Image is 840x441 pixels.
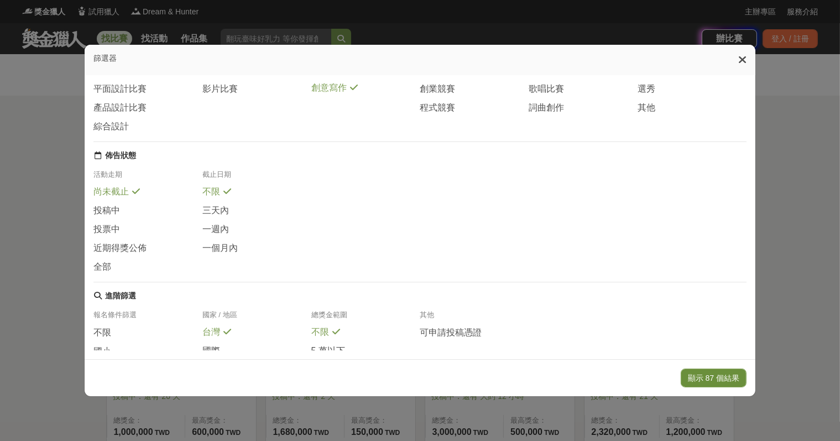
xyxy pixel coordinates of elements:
span: 不限 [93,327,111,339]
span: 選秀 [638,83,655,95]
span: 投稿中 [93,205,120,217]
span: 全部 [93,261,111,273]
span: 其他 [638,102,655,114]
div: 截止日期 [202,170,311,186]
div: 國家 / 地區 [202,310,311,327]
div: 總獎金範圍 [311,310,420,327]
span: 5 萬以下 [311,345,345,357]
span: 詞曲創作 [529,102,564,114]
span: 三天內 [202,205,229,217]
span: 影片比賽 [202,83,238,95]
span: 程式競賽 [420,102,455,114]
div: 其他 [420,310,529,327]
div: 報名條件篩選 [93,310,202,327]
div: 佈告狀態 [105,151,136,161]
span: 不限 [311,327,329,338]
span: 投票中 [93,224,120,235]
span: 國小 [93,346,111,358]
span: 近期得獎公佈 [93,243,147,254]
span: 創業競賽 [420,83,455,95]
span: 產品設計比賽 [93,102,147,114]
div: 進階篩選 [105,291,136,301]
span: 不限 [202,186,220,198]
span: 歌唱比賽 [529,83,564,95]
span: 一個月內 [202,243,238,254]
span: 尚未截止 [93,186,129,198]
span: 可申請投稿憑證 [420,327,482,339]
span: 平面設計比賽 [93,83,147,95]
span: 一週內 [202,224,229,235]
span: 創意寫作 [311,82,347,94]
div: 活動走期 [93,170,202,186]
button: 顯示 87 個結果 [681,369,747,387]
span: 台灣 [202,327,220,338]
span: 國際 [202,345,220,357]
span: 篩選器 [93,54,117,62]
span: 綜合設計 [93,121,129,133]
